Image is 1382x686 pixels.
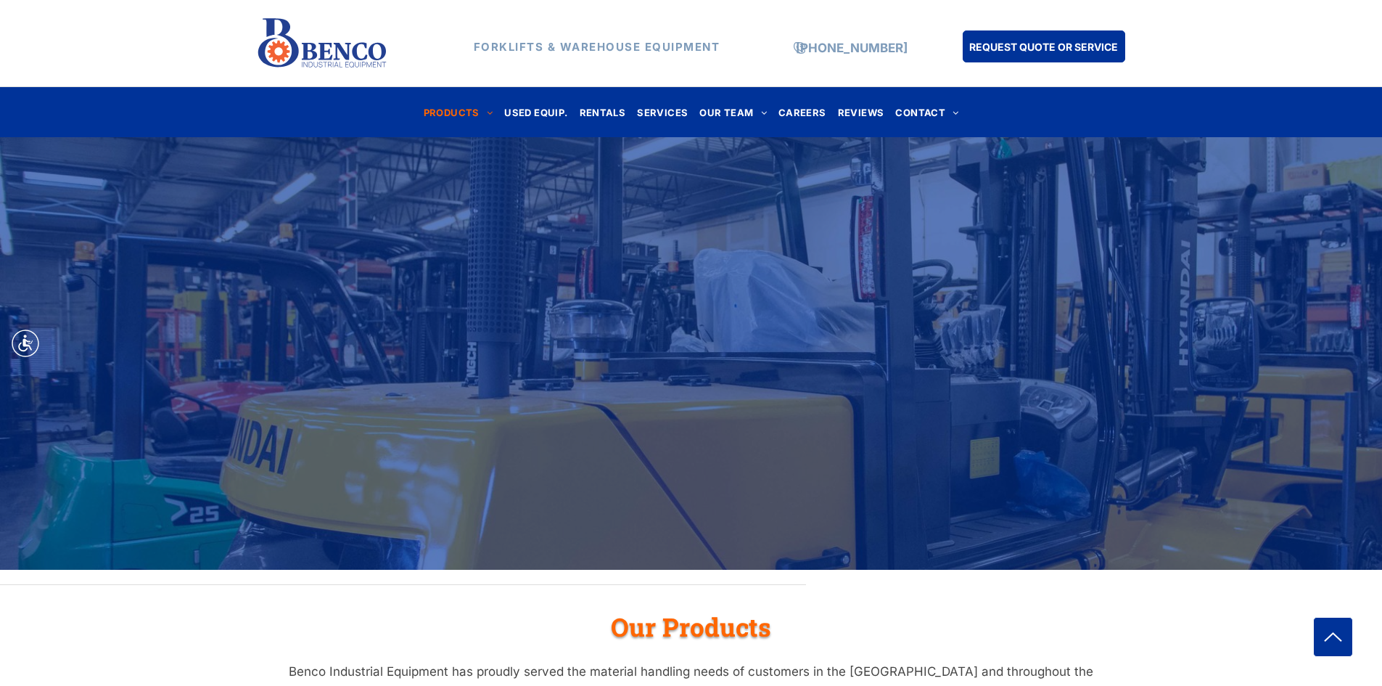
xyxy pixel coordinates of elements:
[574,102,632,122] a: RENTALS
[631,102,694,122] a: SERVICES
[832,102,890,122] a: REVIEWS
[611,610,771,643] span: Our Products
[963,30,1125,62] a: REQUEST QUOTE OR SERVICE
[694,102,773,122] a: OUR TEAM
[969,33,1118,60] span: REQUEST QUOTE OR SERVICE
[773,102,832,122] a: CAREERS
[418,102,499,122] a: PRODUCTS
[889,102,964,122] a: CONTACT
[498,102,573,122] a: USED EQUIP.
[796,41,908,55] a: [PHONE_NUMBER]
[474,40,720,54] strong: FORKLIFTS & WAREHOUSE EQUIPMENT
